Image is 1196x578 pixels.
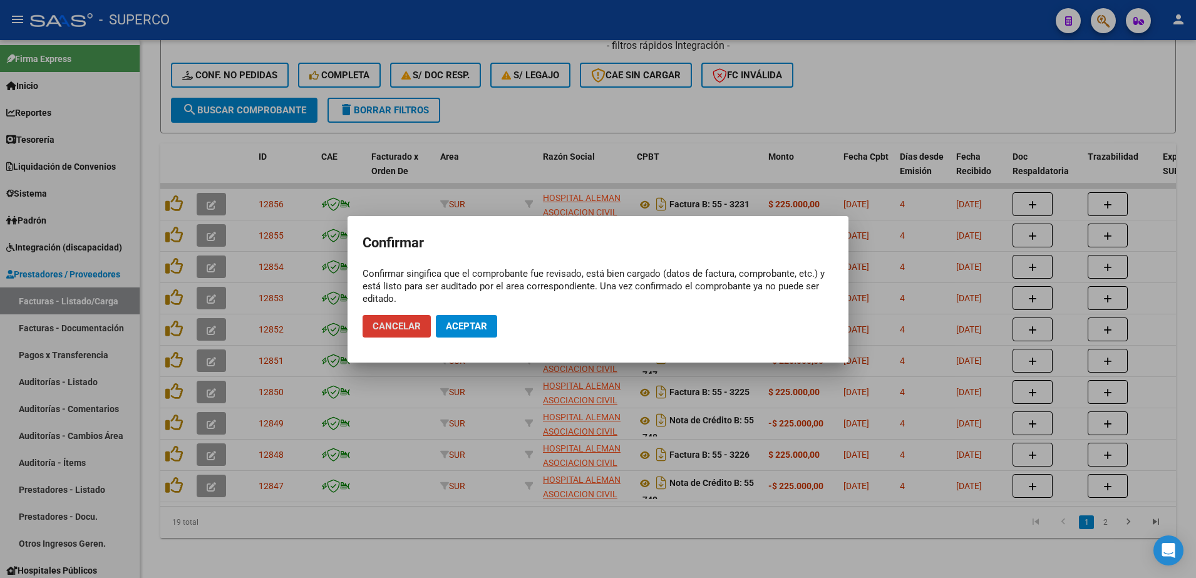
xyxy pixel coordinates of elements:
[363,315,431,338] button: Cancelar
[1153,535,1183,565] div: Open Intercom Messenger
[373,321,421,332] span: Cancelar
[363,231,833,255] h2: Confirmar
[446,321,487,332] span: Aceptar
[363,267,833,305] div: Confirmar singifica que el comprobante fue revisado, está bien cargado (datos de factura, comprob...
[436,315,497,338] button: Aceptar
